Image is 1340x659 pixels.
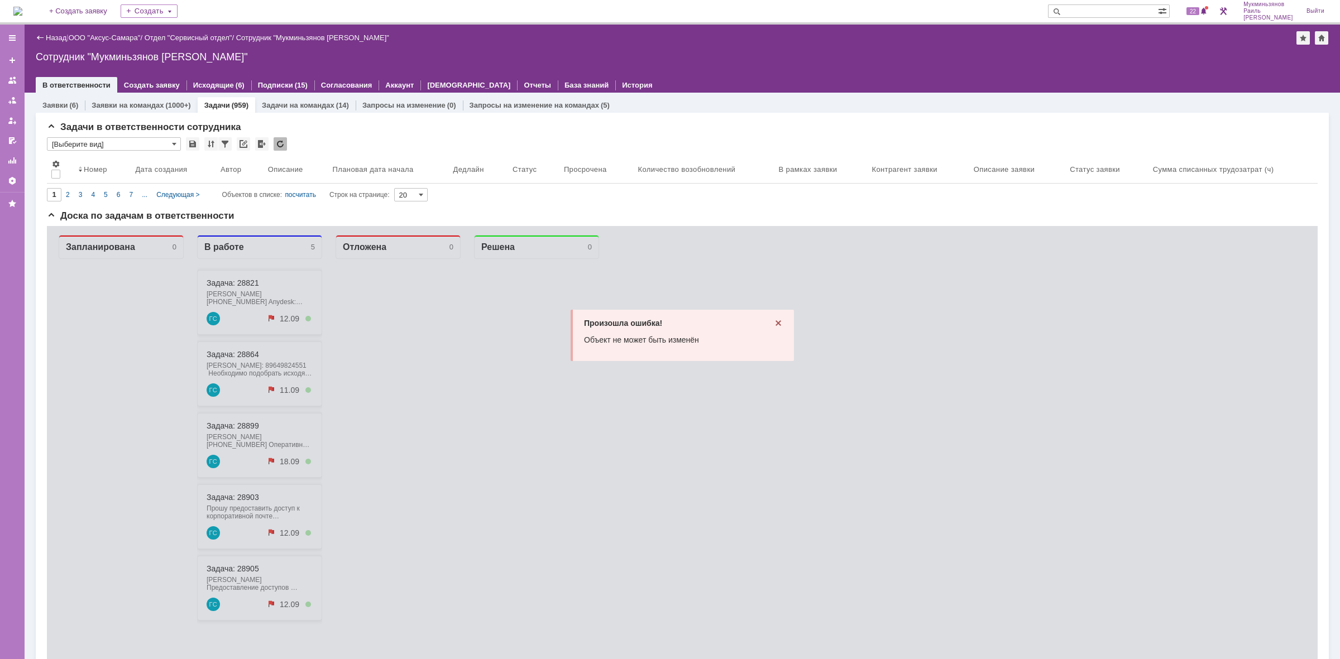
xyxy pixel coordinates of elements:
[524,81,551,89] a: Отчеты
[774,155,867,184] th: В рамках заявки
[362,101,446,109] a: Запросы на изменение
[74,155,131,184] th: Номер
[69,33,145,42] div: /
[36,51,1329,62] div: Сотрудник "Мукминьзянов [PERSON_NAME]"
[135,165,187,174] div: Дата создания
[447,101,456,109] div: (0)
[295,81,308,89] div: (15)
[328,155,448,184] th: Плановая дата начала
[1070,165,1120,174] div: Статус заявки
[236,33,389,42] div: Сотрудник "Мукминьзянов [PERSON_NAME]"
[124,81,180,89] a: Создать заявку
[258,81,293,89] a: Подписки
[69,101,78,109] div: (6)
[222,191,282,199] span: Объектов в списке:
[131,155,216,184] th: Дата создания
[47,122,241,132] span: Задачи в ответственности сотрудника
[1186,7,1199,15] span: 22
[564,165,607,174] div: Просрочена
[336,101,349,109] div: (14)
[427,81,510,89] a: [DEMOGRAPHIC_DATA]
[559,155,634,184] th: Просрочена
[129,191,133,199] span: 7
[42,101,68,109] a: Заявки
[66,33,68,41] div: |
[974,165,1035,174] div: Описание заявки
[145,33,232,42] a: Отдел "Сервисный отдел"
[204,137,218,151] div: Сортировка...
[867,155,969,184] th: Контрагент заявки
[13,7,22,16] img: logo
[186,137,199,151] div: Сохранить вид
[91,191,95,199] span: 4
[216,155,264,184] th: Автор
[142,191,147,199] span: ...
[232,101,248,109] div: (959)
[634,155,774,184] th: Количество возобновлений
[221,165,242,174] div: Автор
[268,165,303,174] div: Описание
[513,165,537,174] div: Статус
[453,165,484,174] div: Дедлайн
[262,101,334,109] a: Задачи на командах
[638,165,736,174] div: Количество возобновлений
[3,172,21,190] a: Настройки
[622,81,652,89] a: История
[117,191,121,199] span: 6
[1296,31,1310,45] div: Добавить в избранное
[601,101,610,109] div: (5)
[3,152,21,170] a: Отчеты
[1065,155,1148,184] th: Статус заявки
[1148,155,1318,184] th: Сумма списанных трудозатрат (ч)
[332,165,413,174] div: Плановая дата начала
[1315,31,1328,45] div: Сделать домашней страницей
[47,210,234,221] span: Доска по задачам в ответственности
[470,101,599,109] a: Запросы на изменение на командах
[121,4,178,18] div: Создать
[92,101,164,109] a: Заявки на командах
[236,81,245,89] div: (6)
[3,112,21,129] a: Мои заявки
[3,71,21,89] a: Заявки на командах
[537,109,720,126] div: Объект не может быть изменён
[1243,15,1293,21] span: [PERSON_NAME]
[204,101,230,109] a: Задачи
[285,188,316,201] div: посчитать
[255,137,269,151] div: Экспорт списка
[448,155,508,184] th: Дедлайн
[3,92,21,109] a: Заявки в моей ответственности
[84,165,107,174] div: Номер
[274,137,287,151] div: Обновлять список
[222,188,390,201] i: Строк на странице:
[69,33,141,42] a: ООО "Аксус-Самара"
[42,81,111,89] a: В ответственности
[537,93,720,109] div: Произошла ошибка!
[3,51,21,69] a: Создать заявку
[1243,8,1293,15] span: Раиль
[564,81,609,89] a: База знаний
[237,137,250,151] div: Скопировать ссылку на список
[193,81,234,89] a: Исходящие
[13,7,22,16] a: Перейти на домашнюю страницу
[1217,4,1230,18] a: Перейти в интерфейс администратора
[1243,1,1293,8] span: Мукминьзянов
[165,101,190,109] div: (1000+)
[321,81,372,89] a: Согласования
[104,191,108,199] span: 5
[79,191,83,199] span: 3
[1153,165,1274,174] div: Сумма списанных трудозатрат (ч)
[778,165,837,174] div: В рамках заявки
[51,160,60,169] span: Настройки
[3,132,21,150] a: Мои согласования
[66,191,70,199] span: 2
[1158,5,1169,16] span: Расширенный поиск
[46,33,66,42] a: Назад
[508,155,559,184] th: Статус
[156,191,199,199] span: Следующая >
[218,137,232,151] div: Фильтрация...
[145,33,236,42] div: /
[872,165,937,174] div: Контрагент заявки
[385,81,414,89] a: Аккаунт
